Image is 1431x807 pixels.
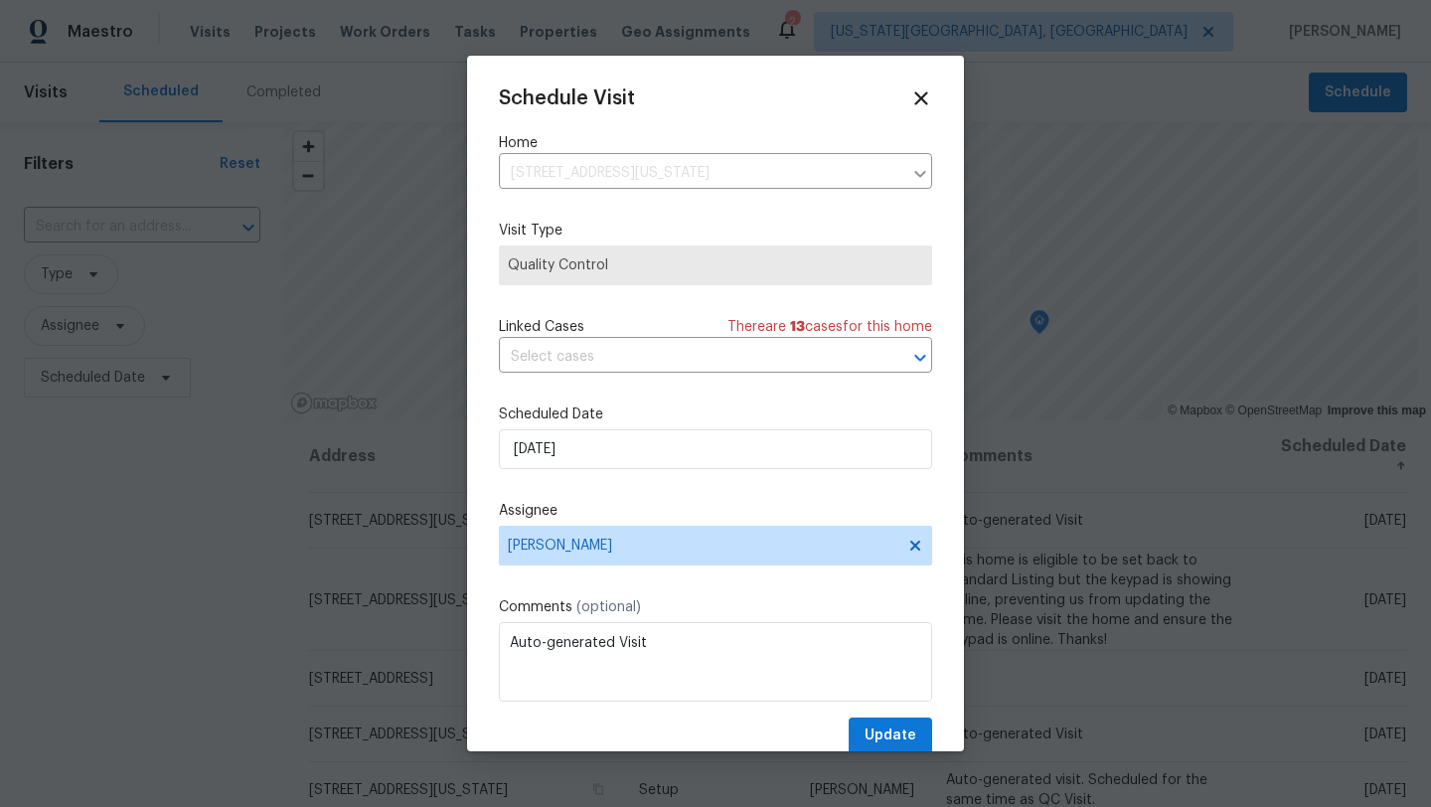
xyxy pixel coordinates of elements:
[499,501,932,521] label: Assignee
[849,718,932,754] button: Update
[499,622,932,702] textarea: Auto-generated Visit
[790,320,805,334] span: 13
[499,158,902,189] input: Enter in an address
[499,317,584,337] span: Linked Cases
[910,87,932,109] span: Close
[499,429,932,469] input: M/D/YYYY
[727,317,932,337] span: There are case s for this home
[508,538,897,554] span: [PERSON_NAME]
[576,600,641,614] span: (optional)
[499,597,932,617] label: Comments
[499,221,932,241] label: Visit Type
[499,404,932,424] label: Scheduled Date
[499,133,932,153] label: Home
[499,88,635,108] span: Schedule Visit
[906,344,934,372] button: Open
[499,342,876,373] input: Select cases
[865,724,916,748] span: Update
[508,255,923,275] span: Quality Control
